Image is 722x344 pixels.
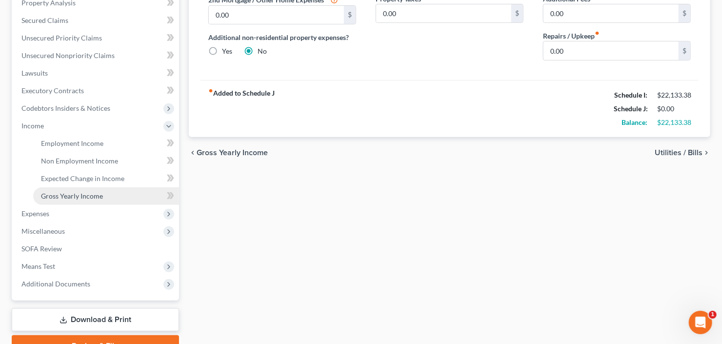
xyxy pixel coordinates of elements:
[189,149,268,157] button: chevron_left Gross Yearly Income
[258,46,267,56] label: No
[657,104,691,114] div: $0.00
[12,308,179,331] a: Download & Print
[189,149,197,157] i: chevron_left
[21,280,90,288] span: Additional Documents
[33,187,179,205] a: Gross Yearly Income
[21,69,48,77] span: Lawsuits
[702,149,710,157] i: chevron_right
[14,240,179,258] a: SOFA Review
[208,88,275,129] strong: Added to Schedule J
[543,31,600,41] label: Repairs / Upkeep
[41,139,103,147] span: Employment Income
[21,262,55,270] span: Means Test
[208,88,213,93] i: fiber_manual_record
[41,174,124,182] span: Expected Change in Income
[14,29,179,47] a: Unsecured Priority Claims
[657,90,691,100] div: $22,133.38
[543,4,679,23] input: --
[33,170,179,187] a: Expected Change in Income
[21,244,62,253] span: SOFA Review
[14,12,179,29] a: Secured Claims
[655,149,710,157] button: Utilities / Bills chevron_right
[21,86,84,95] span: Executory Contracts
[622,118,647,126] strong: Balance:
[197,149,268,157] span: Gross Yearly Income
[21,16,68,24] span: Secured Claims
[679,4,690,23] div: $
[376,4,511,23] input: --
[679,41,690,60] div: $
[14,64,179,82] a: Lawsuits
[689,311,712,334] iframe: Intercom live chat
[21,104,110,112] span: Codebtors Insiders & Notices
[21,51,115,60] span: Unsecured Nonpriority Claims
[14,82,179,100] a: Executory Contracts
[21,209,49,218] span: Expenses
[222,46,232,56] label: Yes
[208,32,356,42] label: Additional non-residential property expenses?
[21,34,102,42] span: Unsecured Priority Claims
[595,31,600,36] i: fiber_manual_record
[657,118,691,127] div: $22,133.38
[33,152,179,170] a: Non Employment Income
[709,311,717,319] span: 1
[21,121,44,130] span: Income
[543,41,679,60] input: --
[344,6,356,24] div: $
[655,149,702,157] span: Utilities / Bills
[614,91,647,99] strong: Schedule I:
[14,47,179,64] a: Unsecured Nonpriority Claims
[511,4,523,23] div: $
[41,157,118,165] span: Non Employment Income
[33,135,179,152] a: Employment Income
[614,104,648,113] strong: Schedule J:
[21,227,65,235] span: Miscellaneous
[209,6,344,24] input: --
[41,192,103,200] span: Gross Yearly Income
